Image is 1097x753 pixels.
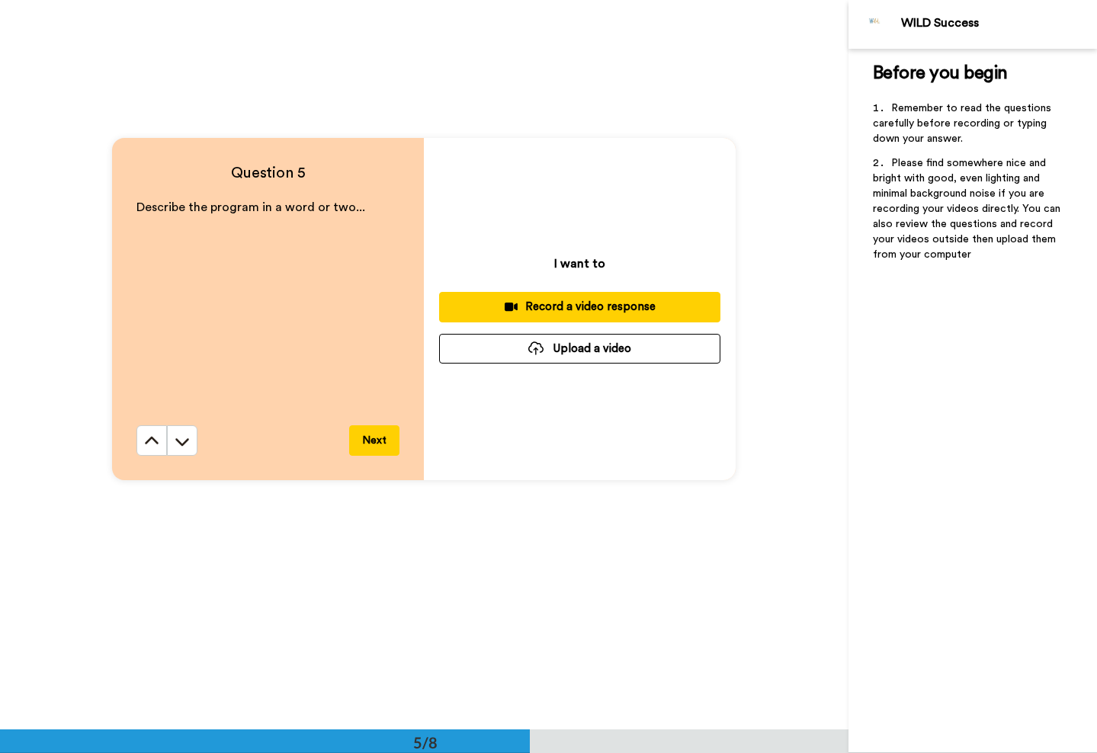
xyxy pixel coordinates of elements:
[136,162,399,184] h4: Question 5
[873,103,1054,144] span: Remember to read the questions carefully before recording or typing down your answer.
[901,16,1096,30] div: WILD Success
[389,732,462,753] div: 5/8
[439,334,720,364] button: Upload a video
[451,299,708,315] div: Record a video response
[873,64,1008,82] span: Before you begin
[349,425,399,456] button: Next
[873,158,1063,260] span: Please find somewhere nice and bright with good, even lighting and minimal background noise if yo...
[554,255,605,273] p: I want to
[439,292,720,322] button: Record a video response
[136,201,365,213] span: Describe the program in a word or two...
[857,6,893,43] img: Profile Image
